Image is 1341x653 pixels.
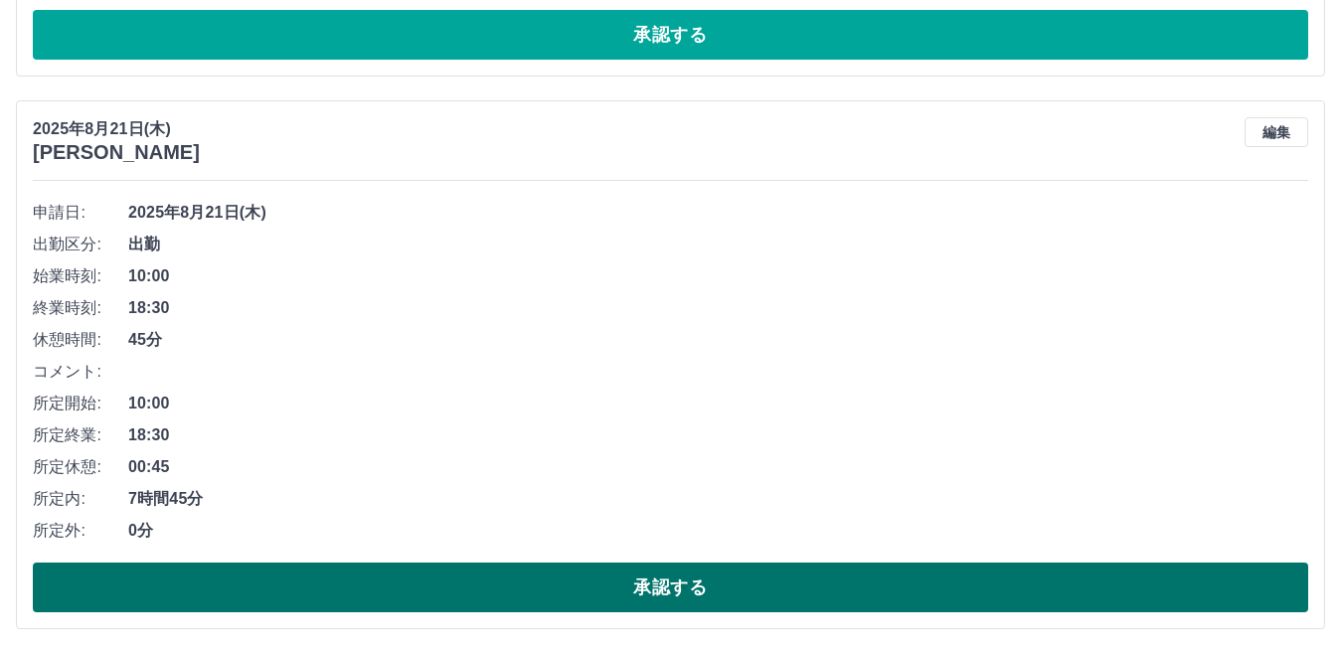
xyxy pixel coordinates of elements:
[33,141,200,164] h3: [PERSON_NAME]
[128,392,1308,415] span: 10:00
[128,487,1308,511] span: 7時間45分
[128,296,1308,320] span: 18:30
[33,10,1308,60] button: 承認する
[33,264,128,288] span: 始業時刻:
[33,328,128,352] span: 休憩時間:
[33,563,1308,612] button: 承認する
[128,328,1308,352] span: 45分
[33,487,128,511] span: 所定内:
[128,233,1308,256] span: 出勤
[33,392,128,415] span: 所定開始:
[128,455,1308,479] span: 00:45
[33,360,128,384] span: コメント:
[33,233,128,256] span: 出勤区分:
[33,201,128,225] span: 申請日:
[33,455,128,479] span: 所定休憩:
[128,519,1308,543] span: 0分
[1245,117,1308,147] button: 編集
[33,423,128,447] span: 所定終業:
[33,519,128,543] span: 所定外:
[128,423,1308,447] span: 18:30
[128,201,1308,225] span: 2025年8月21日(木)
[128,264,1308,288] span: 10:00
[33,117,200,141] p: 2025年8月21日(木)
[33,296,128,320] span: 終業時刻:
